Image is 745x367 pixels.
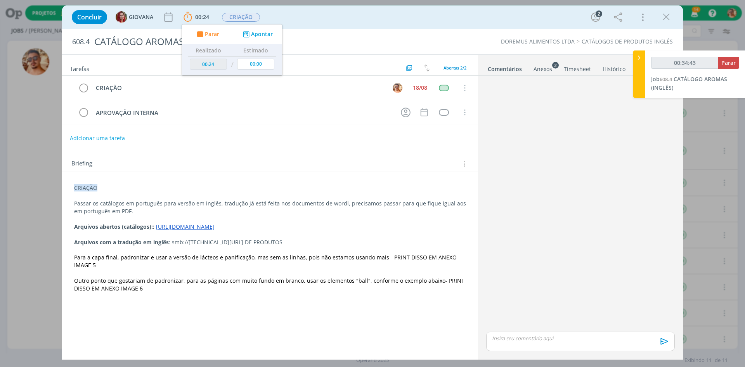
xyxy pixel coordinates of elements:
a: DOREMUS ALIMENTOS LTDA [501,38,575,45]
span: Para a capa final, padronizar e usar a versão de lácteos e panificação, mas sem as linhas, pois n... [74,254,458,269]
button: Adicionar uma tarefa [69,131,125,145]
div: 18/08 [413,85,427,90]
ul: 00:24 [182,24,282,76]
img: V [393,83,402,93]
span: 608.4 [660,76,672,83]
a: [URL][DOMAIN_NAME] [156,223,215,230]
span: Tarefas [70,63,89,73]
p: : smb://[TECHNICAL_ID][URL] DE PRODUTOS [74,238,466,246]
div: CATÁLOGO AROMAS (INGLÊS) [91,32,419,51]
div: CRIAÇÃO [92,83,385,93]
button: CRIAÇÃO [222,12,260,22]
strong: Arquivos com a tradução em inglês [74,238,169,246]
button: Concluir [72,10,107,24]
span: CRIAÇÃO [222,13,260,22]
th: Realizado [188,44,229,57]
a: CATÁLOGOS DE PRODUTOS INGLÊS [582,38,673,45]
button: Parar [194,30,219,38]
div: dialog [62,5,683,360]
span: GIOVANA [129,14,153,20]
span: 608.4 [72,38,90,46]
td: / [229,57,236,73]
span: CATÁLOGO AROMAS (INGLÊS) [651,75,727,91]
button: 00:24 [182,11,211,23]
span: Concluir [77,14,102,20]
div: Anexos [534,65,552,73]
strong: Arquivos abertos (catálogos):: [74,223,154,230]
button: GGIOVANA [116,11,153,23]
button: Apontar [241,30,273,38]
button: Parar [718,57,739,69]
div: 2 [596,10,602,17]
span: Abertas 2/2 [444,65,466,71]
a: Comentários [487,62,522,73]
th: Estimado [235,44,276,57]
button: 2 [589,11,602,23]
img: arrow-down-up.svg [424,64,430,71]
span: Parar [205,31,219,37]
span: CRIAÇÃO [74,184,97,191]
span: Outro ponto que gostariam de padronizar, para as páginas com muito fundo em branco, usar os eleme... [74,277,445,284]
p: Passar os catálogos em português para versão em inglês, tradução já está feita nos documentos de ... [74,200,466,215]
span: Briefing [71,159,92,169]
span: Parar [721,59,736,66]
sup: 2 [552,62,559,68]
button: V [392,82,403,94]
a: Job608.4CATÁLOGO AROMAS (INGLÊS) [651,75,727,91]
div: APROVAÇÃO INTERNA [92,108,393,118]
img: G [116,11,127,23]
span: 00:24 [195,13,209,21]
a: Histórico [602,62,626,73]
a: Timesheet [563,62,591,73]
span: - PRINT DISSO EM ANEXO IMAGE 6 [74,277,466,292]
